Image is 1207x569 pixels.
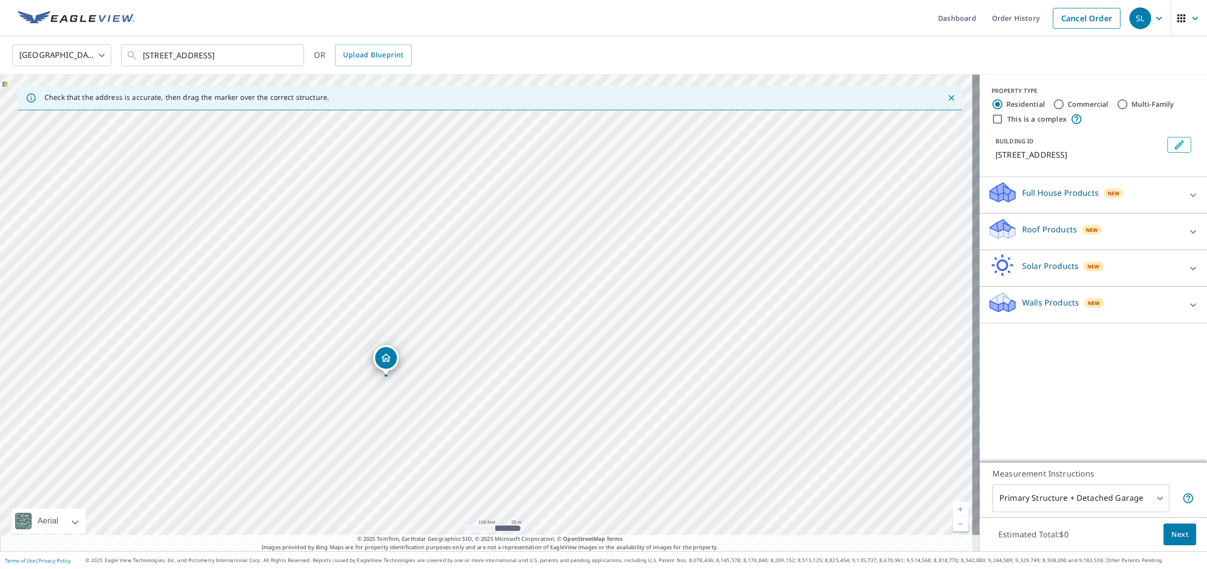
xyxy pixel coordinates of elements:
[1022,297,1079,308] p: Walls Products
[563,535,604,542] a: OpenStreetMap
[1022,223,1077,235] p: Roof Products
[988,254,1199,282] div: Solar ProductsNew
[1129,7,1151,29] div: SL
[1087,263,1100,270] span: New
[953,502,968,517] a: Current Level 18, Zoom In
[945,91,958,104] button: Close
[44,93,329,102] p: Check that the address is accurate, then drag the marker over the correct structure.
[35,509,61,533] div: Aerial
[1006,99,1045,109] label: Residential
[992,484,1169,512] div: Primary Structure + Detached Garage
[1167,137,1191,153] button: Edit building 1
[343,49,403,61] span: Upload Blueprint
[86,557,1202,564] p: © 2025 Eagle View Technologies, Inc. and Pictometry International Corp. All Rights Reserved. Repo...
[991,524,1077,545] p: Estimated Total: $0
[606,535,623,542] a: Terms
[953,517,968,531] a: Current Level 18, Zoom Out
[12,509,86,533] div: Aerial
[1068,99,1109,109] label: Commercial
[314,44,412,66] div: OR
[18,11,134,26] img: EV Logo
[988,218,1199,246] div: Roof ProductsNew
[1022,260,1078,272] p: Solar Products
[1182,492,1194,504] span: Your report will include the primary structure and a detached garage if one exists.
[39,557,71,564] a: Privacy Policy
[1164,524,1196,546] button: Next
[1108,189,1120,197] span: New
[373,345,399,376] div: Dropped pin, building 1, Residential property, 4 Chippewa Cir Santa Fe, NM 87506
[992,468,1194,480] p: Measurement Instructions
[12,42,111,69] div: [GEOGRAPHIC_DATA]
[143,42,284,69] input: Search by address or latitude-longitude
[988,181,1199,209] div: Full House ProductsNew
[5,558,71,564] p: |
[1007,114,1067,124] label: This is a complex
[988,291,1199,319] div: Walls ProductsNew
[5,557,36,564] a: Terms of Use
[1022,187,1099,199] p: Full House Products
[995,137,1034,145] p: BUILDING ID
[1053,8,1121,29] a: Cancel Order
[1171,528,1188,541] span: Next
[1086,226,1098,234] span: New
[357,535,623,543] span: © 2025 TomTom, Earthstar Geographics SIO, © 2025 Microsoft Corporation, ©
[1131,99,1174,109] label: Multi-Family
[991,87,1195,95] div: PROPERTY TYPE
[995,149,1164,161] p: [STREET_ADDRESS]
[1088,299,1100,307] span: New
[335,44,411,66] a: Upload Blueprint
